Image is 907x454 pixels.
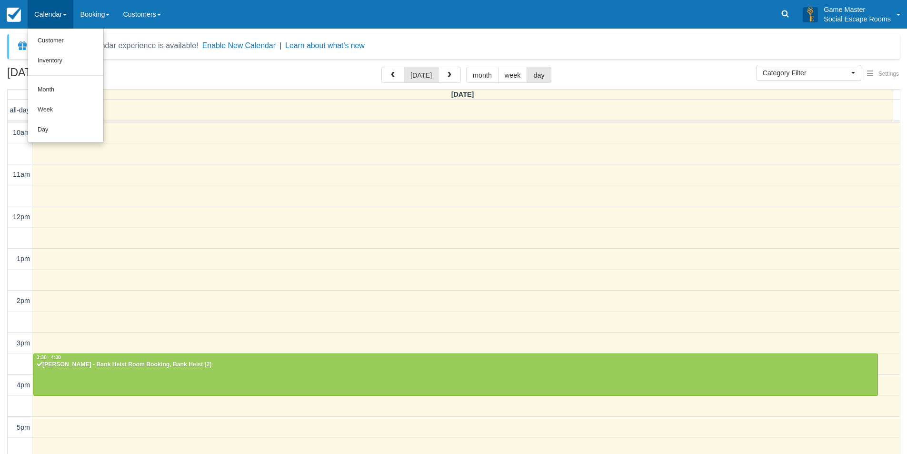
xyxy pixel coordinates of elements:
[404,67,439,83] button: [DATE]
[466,67,498,83] button: month
[17,297,30,304] span: 2pm
[13,171,30,178] span: 11am
[28,100,103,120] a: Week
[13,129,30,136] span: 10am
[17,424,30,431] span: 5pm
[33,353,878,395] a: 3:30 - 4:30[PERSON_NAME] - Bank Heist Room Booking, Bank Heist (2)
[28,29,104,143] ul: Calendar
[32,40,199,51] div: A new Booking Calendar experience is available!
[28,120,103,140] a: Day
[527,67,551,83] button: day
[763,68,849,78] span: Category Filter
[28,80,103,100] a: Month
[861,67,905,81] button: Settings
[10,106,30,114] span: all-day
[824,14,891,24] p: Social Escape Rooms
[279,41,281,50] span: |
[28,51,103,71] a: Inventory
[202,41,276,50] button: Enable New Calendar
[17,381,30,389] span: 4pm
[37,355,61,360] span: 3:30 - 4:30
[36,361,875,369] div: [PERSON_NAME] - Bank Heist Room Booking, Bank Heist (2)
[7,67,128,84] h2: [DATE]
[824,5,891,14] p: Game Master
[17,255,30,262] span: 1pm
[878,71,899,77] span: Settings
[13,213,30,221] span: 12pm
[28,31,103,51] a: Customer
[757,65,861,81] button: Category Filter
[17,339,30,347] span: 3pm
[7,8,21,22] img: checkfront-main-nav-mini-logo.png
[498,67,528,83] button: week
[285,41,365,50] a: Learn about what's new
[451,91,474,98] span: [DATE]
[803,7,818,22] img: A3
